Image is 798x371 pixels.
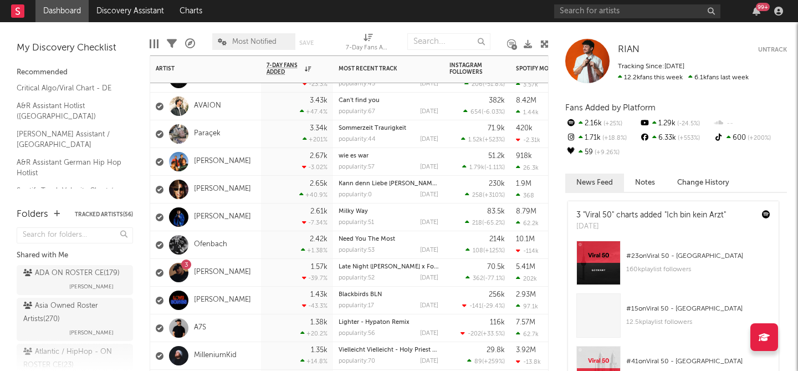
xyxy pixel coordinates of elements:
span: Fans Added by Platform [565,104,656,112]
a: Late Night ([PERSON_NAME] x Foals) [339,264,443,270]
a: MilleniumKid [194,351,237,360]
div: [DATE] [420,331,438,337]
div: Late Night (Marten Lou x Foals) [339,264,438,270]
div: [DATE] [420,192,438,198]
span: +25 % [602,121,622,127]
div: 202k [516,275,537,282]
a: "Ich bin kein Arzt" [664,211,726,219]
div: +1.38 % [301,247,328,254]
div: 8.42M [516,97,536,104]
div: 26.3k [516,164,539,171]
div: 51.2k [488,153,505,160]
span: 108 [473,248,483,254]
div: 8.79M [516,208,536,215]
div: Lighter - Hypaton Remix [339,319,438,326]
div: 214k [489,236,505,243]
a: [PERSON_NAME] [194,185,251,194]
button: News Feed [565,174,624,192]
div: -3.02 % [302,164,328,171]
div: Milky Way [339,209,438,215]
div: Can't find you [339,98,438,104]
div: 12.5k playlist followers [626,316,770,329]
div: 1.9M [516,180,531,187]
div: Folders [17,208,48,221]
a: A&R Assistant German Hip Hop Hotlist [17,156,122,179]
div: Asia Owned Roster Artists ( 270 ) [23,299,124,326]
div: +14.8 % [300,358,328,365]
div: +20.2 % [300,330,328,337]
div: ( ) [461,330,505,337]
a: [PERSON_NAME] [194,268,251,277]
div: popularity: 70 [339,358,375,364]
span: 1.79k [469,165,484,171]
div: -43.3 % [302,302,328,309]
div: 2.61k [310,208,328,215]
div: 62.2k [516,220,539,227]
span: -29.4 % [483,303,503,309]
div: # 23 on Viral 50 - [GEOGRAPHIC_DATA] [626,250,770,263]
span: 1.52k [468,137,483,143]
div: 59 [565,145,639,160]
div: [DATE] [576,221,726,232]
div: -39.7 % [302,275,328,282]
div: 3.43k [310,97,328,104]
span: Tracking Since: [DATE] [618,63,684,70]
span: Most Notified [232,38,277,45]
div: Vielleicht Vielleicht - Holy Priest & elMefti Remix [339,347,438,353]
div: ADA ON ROSTER CE ( 179 ) [23,267,120,280]
button: Change History [666,174,740,192]
span: +553 % [676,135,700,141]
div: # 15 on Viral 50 - [GEOGRAPHIC_DATA] [626,302,770,316]
span: 89 [474,359,482,365]
span: -141 [469,303,482,309]
span: +200 % [746,135,771,141]
div: 7-Day Fans Added (7-Day Fans Added) [346,42,390,55]
a: Lighter - Hypaton Remix [339,319,410,326]
div: ( ) [464,80,505,88]
a: [PERSON_NAME] [194,212,251,222]
div: 3.57k [516,81,538,88]
div: 29.8k [487,347,505,354]
a: Spotify Track Velocity Chart / DE [17,185,122,207]
div: popularity: 52 [339,275,375,281]
div: -23.3 % [303,80,328,88]
a: Milky Way [339,209,368,215]
div: 62.7k [516,331,539,338]
span: 258 [472,192,483,199]
div: Sommerzeit Traurigkeit [339,125,438,131]
span: 654 [470,109,482,115]
span: 6.1k fans last week [618,74,749,81]
a: Critical Algo/Viral Chart - DE [17,82,122,94]
div: 1.44k [516,109,539,116]
div: 1.43k [310,291,328,298]
div: 600 [713,131,787,145]
button: Tracked Artists(56) [75,212,133,217]
div: [DATE] [420,358,438,364]
div: 160k playlist followers [626,263,770,276]
div: Recommended [17,66,133,79]
div: ( ) [461,136,505,143]
div: Blackbirds BLN [339,292,438,298]
span: +523 % [484,137,503,143]
a: #15onViral 50 - [GEOGRAPHIC_DATA]12.5kplaylist followers [568,293,779,346]
span: +18.8 % [601,135,627,141]
div: ( ) [465,219,505,226]
div: 368 [516,192,534,199]
div: ( ) [462,164,505,171]
div: +47.4 % [300,108,328,115]
a: A7S [194,323,206,333]
div: ( ) [465,275,505,282]
div: 71.9k [488,125,505,132]
div: -7.34 % [302,219,328,226]
span: 7-Day Fans Added [267,62,302,75]
div: 420k [516,125,533,132]
a: #23onViral 50 - [GEOGRAPHIC_DATA]160kplaylist followers [568,241,779,293]
span: [PERSON_NAME] [69,326,114,339]
div: 918k [516,153,532,160]
span: -51.8 % [484,82,503,88]
div: 83.5k [487,208,505,215]
div: 6.33k [639,131,713,145]
span: -6.03 % [483,109,503,115]
div: 99 + [756,3,770,11]
div: popularity: 57 [339,164,375,170]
